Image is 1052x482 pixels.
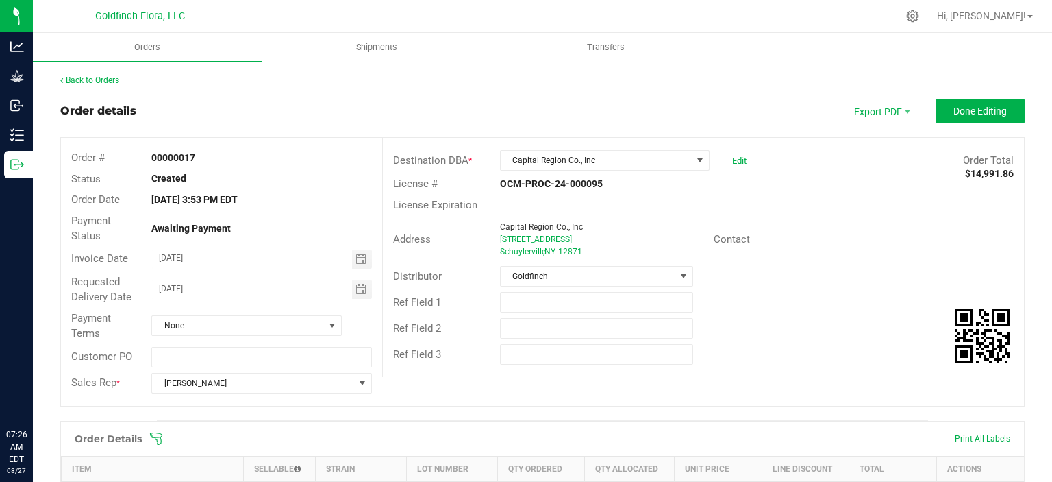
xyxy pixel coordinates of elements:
span: 12871 [558,247,582,256]
span: License Expiration [393,199,477,211]
th: Actions [936,456,1024,481]
th: Qty Allocated [585,456,675,481]
a: Back to Orders [60,75,119,85]
span: Payment Terms [71,312,111,340]
inline-svg: Outbound [10,158,24,171]
th: Item [62,456,244,481]
strong: OCM-PROC-24-000095 [500,178,603,189]
span: [PERSON_NAME] [152,374,353,393]
span: Order Date [71,193,120,206]
span: Sales Rep [71,376,116,389]
div: Order details [60,103,136,119]
span: Toggle calendar [352,250,372,269]
a: Transfers [492,33,721,62]
span: Address [393,233,431,245]
span: Distributor [393,270,442,282]
span: License # [393,178,438,190]
th: Strain [316,456,407,481]
th: Total [849,456,937,481]
span: Schuylerville [500,247,546,256]
span: Done Editing [953,106,1007,117]
th: Qty Ordered [497,456,585,481]
img: Scan me! [955,309,1010,363]
span: Destination DBA [393,154,468,167]
a: Edit [732,156,747,166]
inline-svg: Inventory [10,128,24,142]
inline-svg: Analytics [10,40,24,53]
span: Capital Region Co., Inc [500,222,583,232]
strong: $14,991.86 [965,168,1014,179]
a: Orders [33,33,262,62]
div: Manage settings [904,10,921,23]
button: Done Editing [936,99,1025,123]
strong: Awaiting Payment [151,223,231,234]
span: Invoice Date [71,252,128,265]
span: Order # [71,152,105,164]
li: Export PDF [840,99,922,123]
p: 08/27 [6,466,27,476]
span: Ref Field 3 [393,348,441,361]
qrcode: 00000017 [955,309,1010,363]
span: Contact [714,233,750,245]
span: Requested Delivery Date [71,276,131,304]
span: Shipments [338,41,416,53]
span: NY [544,247,555,256]
a: Shipments [262,33,492,62]
span: Capital Region Co., Inc [501,151,692,170]
th: Unit Price [675,456,762,481]
span: Order Total [963,154,1014,167]
h1: Order Details [75,433,142,444]
span: Ref Field 2 [393,322,441,335]
span: Transfers [568,41,643,53]
span: Ref Field 1 [393,296,441,309]
span: Payment Status [71,215,111,243]
span: [STREET_ADDRESS] [500,234,572,244]
span: Status [71,173,101,185]
span: Hi, [PERSON_NAME]! [937,10,1026,21]
th: Lot Number [406,456,497,481]
inline-svg: Grow [10,69,24,83]
inline-svg: Inbound [10,99,24,112]
span: , [543,247,544,256]
th: Sellable [243,456,315,481]
span: None [152,316,324,335]
strong: Created [151,173,186,184]
span: Goldfinch Flora, LLC [95,10,185,22]
strong: [DATE] 3:53 PM EDT [151,194,238,205]
p: 07:26 AM EDT [6,429,27,466]
strong: 00000017 [151,152,195,163]
span: Customer PO [71,350,132,363]
span: Goldfinch [501,267,675,286]
span: Orders [116,41,179,53]
span: Toggle calendar [352,280,372,299]
th: Line Discount [762,456,849,481]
